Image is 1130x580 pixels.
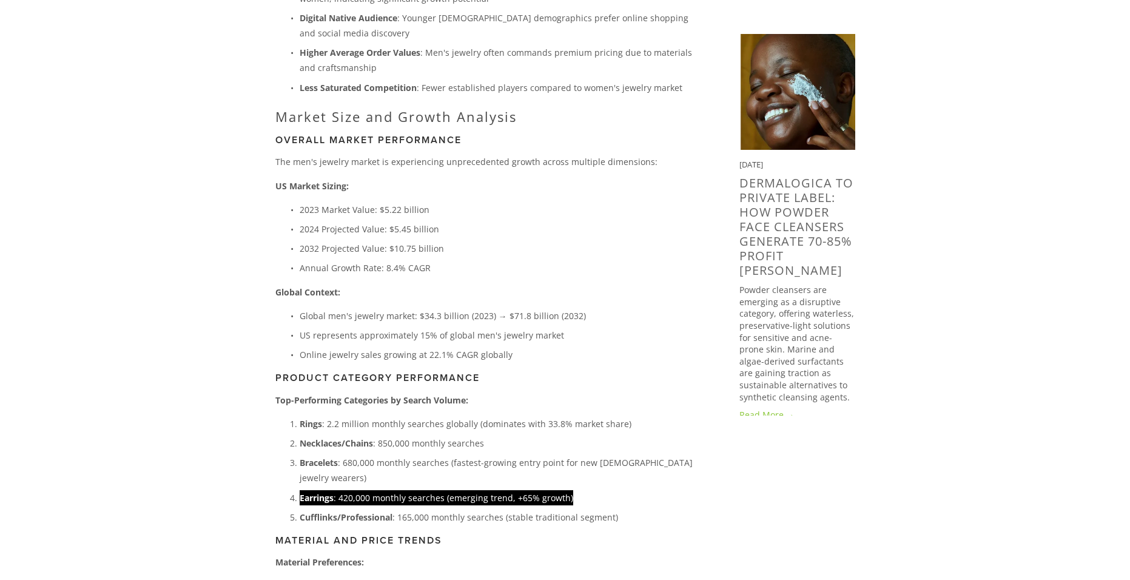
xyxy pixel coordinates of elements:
[275,109,701,124] h2: Market Size and Growth Analysis
[275,286,340,298] strong: Global Context:
[300,45,701,75] p: : Men's jewelry often commands premium pricing due to materials and craftsmanship
[300,12,397,24] strong: Digital Native Audience
[275,394,468,406] strong: Top-Performing Categories by Search Volume:
[300,510,701,525] p: : 165,000 monthly searches (stable traditional segment)
[300,10,701,41] p: : Younger [DEMOGRAPHIC_DATA] demographics prefer online shopping and social media discovery
[300,347,701,362] p: Online jewelry sales growing at 22.1% CAGR globally
[300,436,701,451] p: : 850,000 monthly searches
[300,455,701,485] p: : 680,000 monthly searches (fastest-growing entry point for new [DEMOGRAPHIC_DATA] jewelry wearers)
[300,80,701,95] p: : Fewer established players compared to women's jewelry market
[300,202,701,217] p: 2023 Market Value: $5.22 billion
[275,534,701,546] h3: Material and Price Trends
[739,284,855,403] p: Powder cleansers are emerging as a disruptive category, offering waterless, preservative-light so...
[739,175,853,278] a: Dermalogica to Private Label: How Powder Face Cleansers Generate 70-85% Profit [PERSON_NAME]
[300,260,701,275] p: Annual Growth Rate: 8.4% CAGR
[300,490,701,505] p: : 420,000 monthly searches (emerging trend, +65% growth)
[300,416,701,431] p: : 2.2 million monthly searches globally (dominates with 33.8% market share)
[739,159,763,170] time: [DATE]
[300,492,334,504] strong: Earrings
[300,418,322,430] strong: Rings
[300,221,701,237] p: 2024 Projected Value: $5.45 billion
[275,154,701,169] p: The men's jewelry market is experiencing unprecedented growth across multiple dimensions:
[739,34,855,150] img: Dermalogica to Private Label: How Powder Face Cleansers Generate 70-85% Profit Margins
[300,511,392,523] strong: Cufflinks/Professional
[275,180,349,192] strong: US Market Sizing:
[275,556,364,568] strong: Material Preferences:
[300,47,420,58] strong: Higher Average Order Values
[739,409,855,421] a: Read More →
[300,328,701,343] p: US represents approximately 15% of global men's jewelry market
[300,308,701,323] p: Global men's jewelry market: $34.3 billion (2023) → $71.8 billion (2032)
[300,437,373,449] strong: Necklaces/Chains
[300,241,701,256] p: 2032 Projected Value: $10.75 billion
[300,82,417,93] strong: Less Saturated Competition
[275,134,701,146] h3: Overall Market Performance
[300,457,338,468] strong: Bracelets
[275,372,701,383] h3: Product Category Performance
